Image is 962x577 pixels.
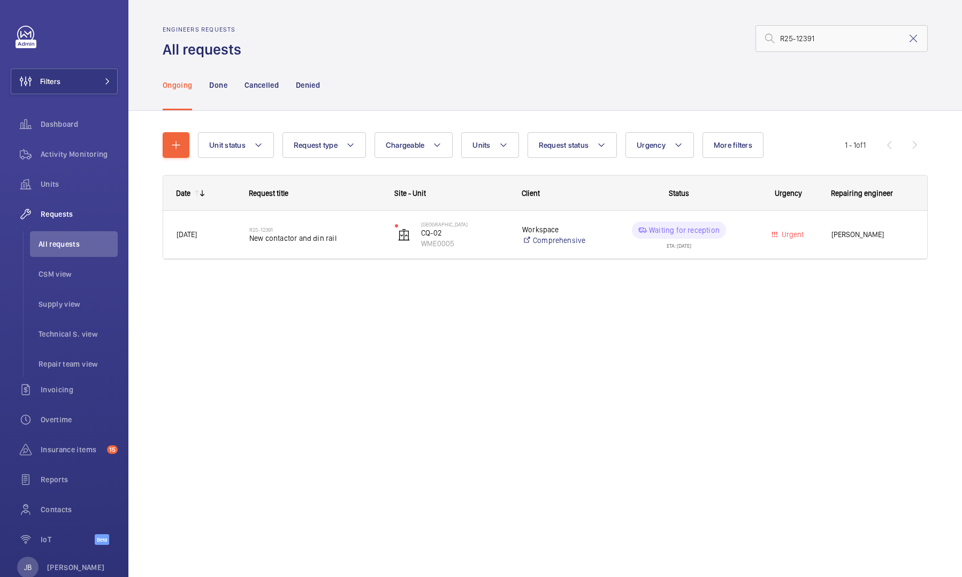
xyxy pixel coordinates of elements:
[472,141,490,149] span: Units
[41,414,118,425] span: Overtime
[39,239,118,249] span: All requests
[667,239,691,248] div: ETA: [DATE]
[41,534,95,545] span: IoT
[41,209,118,219] span: Requests
[637,141,666,149] span: Urgency
[528,132,617,158] button: Request status
[163,80,192,90] p: Ongoing
[177,230,197,239] span: [DATE]
[41,504,118,515] span: Contacts
[780,230,804,239] span: Urgent
[714,141,752,149] span: More filters
[176,189,190,198] div: Date
[39,299,118,309] span: Supply view
[209,80,227,90] p: Done
[209,141,246,149] span: Unit status
[95,534,109,545] span: Beta
[198,132,274,158] button: Unit status
[669,189,689,198] span: Status
[47,562,105,573] p: [PERSON_NAME]
[375,132,453,158] button: Chargeable
[163,211,927,259] div: Press SPACE to select this row.
[39,269,118,279] span: CSM view
[41,474,118,485] span: Reports
[625,132,694,158] button: Urgency
[539,141,589,149] span: Request status
[41,179,118,189] span: Units
[41,119,118,130] span: Dashboard
[41,444,103,455] span: Insurance items
[649,225,720,236] p: Waiting for reception
[831,189,893,198] span: Repairing engineer
[856,141,863,149] span: of
[294,141,338,149] span: Request type
[163,40,248,59] h1: All requests
[461,132,518,158] button: Units
[163,26,248,33] h2: Engineers requests
[249,233,381,244] span: New contactor and din rail
[522,189,540,198] span: Client
[845,141,866,149] span: 1 - 1 1
[703,132,764,158] button: More filters
[296,80,320,90] p: Denied
[394,189,426,198] span: Site - Unit
[40,76,60,87] span: Filters
[245,80,279,90] p: Cancelled
[107,445,118,454] span: 15
[39,329,118,339] span: Technical S. view
[522,224,599,235] p: Workspace
[249,226,381,233] h2: R25-12391
[421,227,508,238] p: CQ-02
[39,359,118,369] span: Repair team view
[398,229,410,241] img: elevator.svg
[421,238,508,249] p: WME0005
[249,189,288,198] span: Request title
[41,384,118,395] span: Invoicing
[11,69,118,94] button: Filters
[522,235,599,246] a: Comprehensive
[386,141,425,149] span: Chargeable
[24,562,32,573] p: JB
[775,189,802,198] span: Urgency
[41,149,118,160] span: Activity Monitoring
[831,229,914,241] span: [PERSON_NAME]
[755,25,928,52] input: Search by request number or quote number
[283,132,366,158] button: Request type
[421,221,508,227] p: [GEOGRAPHIC_DATA]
